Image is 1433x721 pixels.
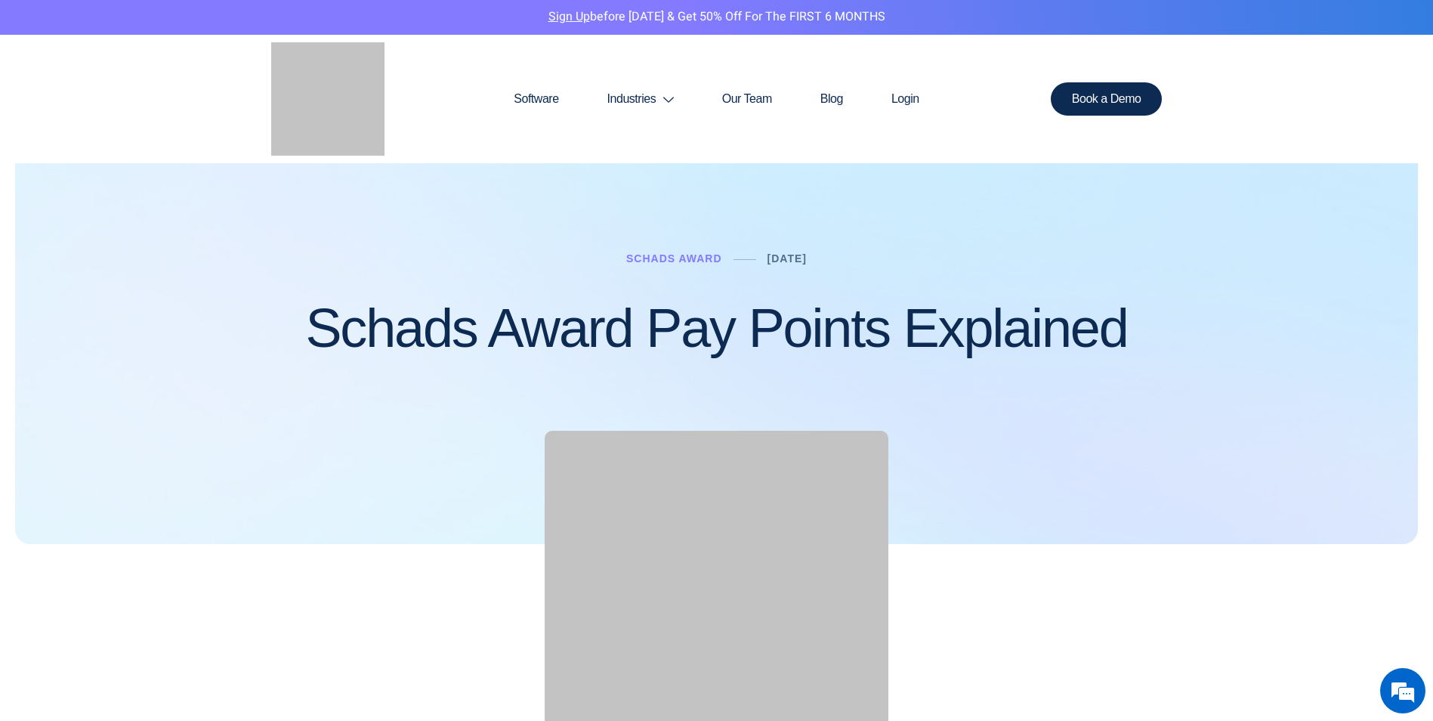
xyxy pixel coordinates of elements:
a: Our Team [698,63,796,135]
a: Book a Demo [1051,82,1163,116]
a: Industries [583,63,698,135]
p: before [DATE] & Get 50% Off for the FIRST 6 MONTHS [11,8,1422,27]
span: Book a Demo [1072,93,1141,105]
a: [DATE] [767,252,807,265]
a: Schads Award [626,252,722,265]
a: Blog [796,63,867,135]
a: Login [867,63,943,135]
a: Software [490,63,582,135]
h1: Schads Award Pay Points Explained [305,299,1127,358]
a: Sign Up [548,8,590,26]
